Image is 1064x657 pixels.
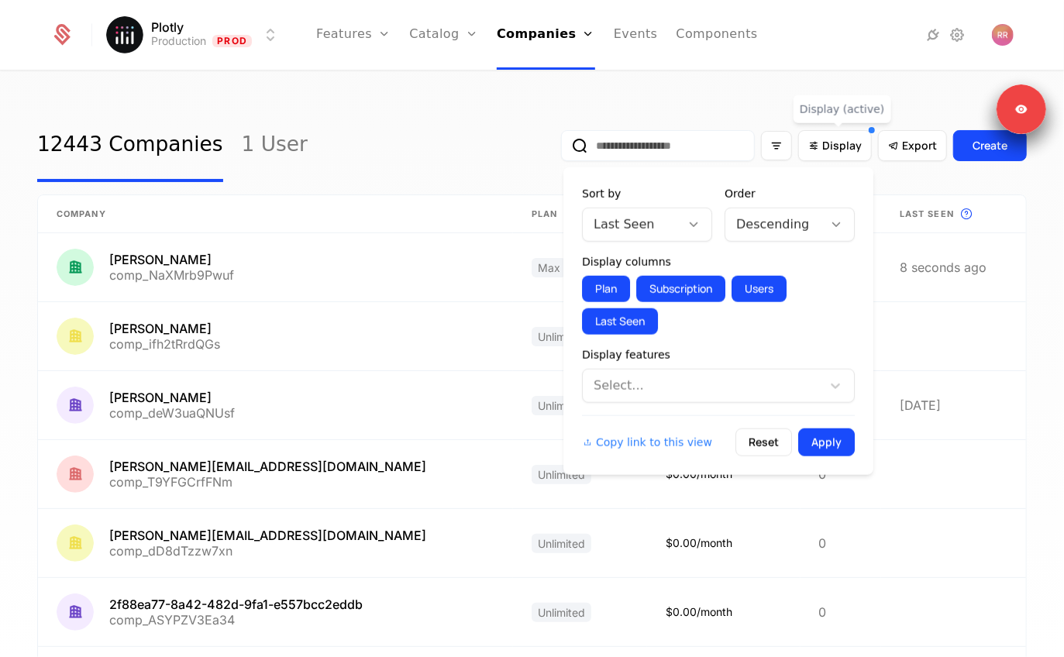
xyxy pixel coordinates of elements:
button: Open user button [992,24,1014,46]
span: Display [822,138,862,153]
button: Users [732,276,787,302]
button: Subscription [636,276,725,302]
button: Plan [582,276,630,302]
div: Display features [582,347,855,363]
th: Company [38,195,513,233]
button: Copy link to this view [582,435,712,450]
span: Prod [212,35,252,47]
div: Order [725,186,855,201]
div: Production [151,33,206,49]
div: Sort by [582,186,712,201]
button: Filter options [761,131,792,160]
div: Display columns [582,254,855,270]
div: Create [973,138,1007,153]
button: Select environment [111,18,280,52]
div: Select... [594,377,814,395]
button: Export [878,130,947,161]
button: Last Seen [582,308,658,335]
button: Apply [798,428,855,456]
span: Last seen [900,208,954,221]
button: Create [953,130,1027,161]
th: Plan [513,195,647,233]
span: Export [902,138,937,153]
div: Display [563,167,873,475]
img: Robyn Rhodes [992,24,1014,46]
a: 1 User [242,109,308,182]
img: Plotly [106,16,143,53]
a: Settings [949,26,967,44]
a: Integrations [924,26,942,44]
div: Display (active) [794,95,891,123]
button: Reset [735,428,792,456]
button: Display [798,130,872,161]
span: Copy link to this view [596,435,712,450]
span: Plotly [151,21,184,33]
a: 12443 Companies [37,109,223,182]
